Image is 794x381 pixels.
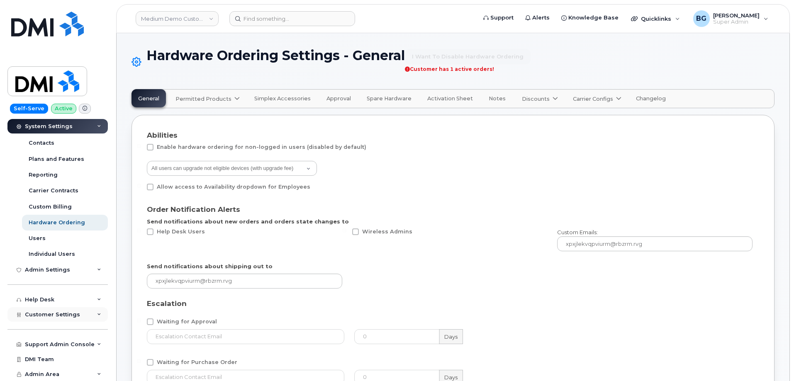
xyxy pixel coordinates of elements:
a: Approval [320,90,357,108]
a: Simplex Accessories [248,90,317,108]
input: Waiting for Approval [137,318,141,323]
span: Custom Emails: [557,229,598,235]
a: Changelog [630,90,672,108]
a: General [132,90,166,108]
input: xpxjlekvqpviurm@rbzrm.rvg [147,274,342,289]
input: Escalation Contact Email [147,329,344,344]
span: Changelog [636,95,666,102]
input: Wireless Admins [342,228,346,233]
span: Allow access to Availability dropdown for Employees [157,184,310,190]
div: Escalation [147,298,759,308]
input: Allow access to Availability dropdown for Employees [137,184,141,188]
span: Approval [326,95,351,102]
div: Abilities [147,130,759,140]
label: Send notifications about new orders and orders state changes to [147,218,349,226]
input: Enable hardware ordering for non-logged in users (disabled by default) [137,144,141,148]
span: Waiting for Purchase Order [157,359,237,365]
span: Spare Hardware [367,95,412,102]
input: Help Desk Users [137,228,141,233]
span: Enable hardware ordering for non-logged in users (disabled by default) [157,144,366,150]
label: Days [439,329,463,344]
span: Carrier Configs [573,95,613,103]
input: xpxjlekvqpviurm@rbzrm.rvg [557,236,753,251]
span: Help Desk Users [157,228,205,235]
span: Waiting for Approval [157,318,217,325]
span: Discounts [522,95,550,103]
a: Notes [482,90,512,108]
span: Wireless Admins [362,228,412,235]
input: Waiting for Purchase Order [137,359,141,363]
a: Spare Hardware [360,90,418,108]
a: Carrier Configs [566,90,626,108]
label: Send notifications about shipping out to [147,262,273,270]
span: Notes [489,95,506,102]
span: Activation Sheet [427,95,473,102]
a: Discounts [515,90,563,108]
div: Order Notification Alerts [147,204,759,214]
span: Permitted Products [175,95,231,103]
div: Customer has 1 active orders! [405,66,531,72]
span: Simplex Accessories [254,95,311,102]
a: Activation Sheet [421,90,479,108]
h1: Hardware Ordering Settings - General [132,48,775,76]
a: Permitted Products [169,90,245,108]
